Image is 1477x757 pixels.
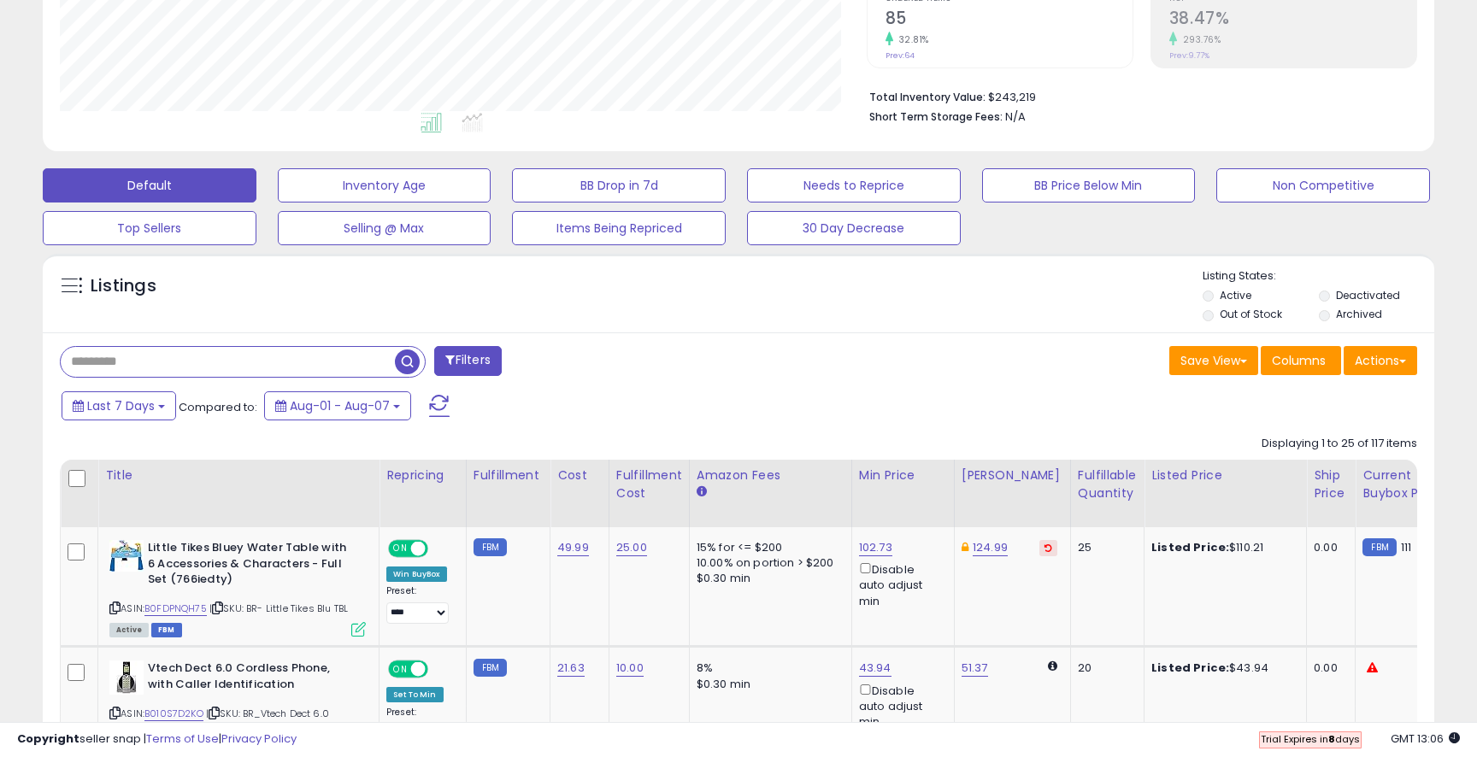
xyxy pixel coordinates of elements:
div: Listed Price [1151,467,1299,484]
span: ON [390,542,411,556]
div: 25 [1078,540,1131,555]
b: 8 [1328,732,1335,746]
span: Compared to: [179,399,257,415]
div: Repricing [386,467,459,484]
small: FBM [474,538,507,556]
div: Current Buybox Price [1362,467,1451,502]
h2: 85 [886,9,1133,32]
div: $0.30 min [697,571,839,586]
a: 51.37 [962,660,988,677]
a: 43.94 [859,660,891,677]
div: Fulfillable Quantity [1078,467,1137,502]
span: ON [390,662,411,677]
b: Little Tikes Bluey Water Table with 6 Accessories & Characters - Full Set (766iedty) [148,540,356,592]
a: B0FDPNQH75 [144,601,207,616]
small: FBM [1362,538,1396,556]
span: OFF [426,542,453,556]
span: 111 [1401,539,1411,555]
a: 21.63 [557,660,585,677]
div: $110.21 [1151,540,1293,555]
span: OFF [426,662,453,677]
small: Prev: 9.77% [1169,50,1209,61]
button: Default [43,168,256,202]
div: Displaying 1 to 25 of 117 items [1262,436,1417,452]
button: Non Competitive [1216,168,1430,202]
b: Total Inventory Value: [869,90,986,104]
div: Win BuyBox [386,566,447,582]
strong: Copyright [17,731,79,747]
b: Vtech Dect 6.0 Cordless Phone, with Caller Identification [148,660,356,696]
div: Ship Price [1314,467,1348,502]
span: Aug-01 - Aug-07 [290,397,390,414]
div: $43.94 [1151,660,1293,676]
small: Prev: 64 [886,50,915,61]
button: Needs to Reprice [747,168,961,202]
a: 124.99 [973,539,1008,556]
span: 2025-08-15 13:06 GMT [1391,731,1460,747]
button: Filters [434,346,501,376]
div: 8% [697,660,839,676]
div: Set To Min [386,687,444,702]
button: Selling @ Max [278,211,491,245]
div: Amazon Fees [697,467,844,484]
button: Items Being Repriced [512,211,726,245]
img: 41KrwVtY+zL._SL40_.jpg [109,540,144,572]
button: Last 7 Days [62,391,176,420]
button: Inventory Age [278,168,491,202]
a: Privacy Policy [221,731,297,747]
div: 10.00% on portion > $200 [697,555,839,571]
small: Amazon Fees. [697,484,707,500]
div: Title [105,467,372,484]
button: BB Drop in 7d [512,168,726,202]
button: Columns [1261,346,1341,375]
h2: 38.47% [1169,9,1416,32]
div: Cost [557,467,602,484]
div: ASIN: [109,540,366,635]
b: Listed Price: [1151,539,1229,555]
button: Save View [1169,346,1258,375]
a: 102.73 [859,539,892,556]
span: N/A [1005,109,1026,125]
div: [PERSON_NAME] [962,467,1063,484]
div: Disable auto adjust min [859,560,941,609]
button: Actions [1344,346,1417,375]
span: FBM [151,623,182,637]
span: | SKU: BR- Little Tikes Blu TBL [209,601,348,615]
span: Columns [1272,352,1326,369]
div: 0.00 [1314,660,1342,676]
label: Deactivated [1336,288,1400,302]
li: $243,219 [869,85,1404,106]
div: Fulfillment Cost [616,467,682,502]
div: ASIN: [109,660,366,740]
img: 41bEO03sX1L._SL40_.jpg [109,660,144,695]
div: seller snap | | [17,731,297,748]
div: 15% for <= $200 [697,540,839,555]
div: Min Price [859,467,947,484]
small: 32.81% [893,33,929,46]
label: Active [1220,288,1251,302]
small: FBM [474,659,507,677]
span: All listings currently available for purchase on Amazon [109,623,149,637]
label: Out of Stock [1220,307,1282,321]
a: 25.00 [616,539,647,556]
b: Short Term Storage Fees: [869,109,1003,124]
div: Preset: [386,585,453,624]
div: $0.30 min [697,677,839,692]
a: Terms of Use [146,731,219,747]
button: BB Price Below Min [982,168,1196,202]
h5: Listings [91,274,156,298]
a: 49.99 [557,539,589,556]
div: Fulfillment [474,467,543,484]
span: Trial Expires in days [1261,732,1360,746]
span: Last 7 Days [87,397,155,414]
p: Listing States: [1203,268,1433,285]
b: Listed Price: [1151,660,1229,676]
label: Archived [1336,307,1382,321]
a: 10.00 [616,660,644,677]
button: Top Sellers [43,211,256,245]
div: 20 [1078,660,1131,676]
button: 30 Day Decrease [747,211,961,245]
div: 0.00 [1314,540,1342,555]
div: Disable auto adjust min [859,681,941,731]
small: 293.76% [1177,33,1221,46]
